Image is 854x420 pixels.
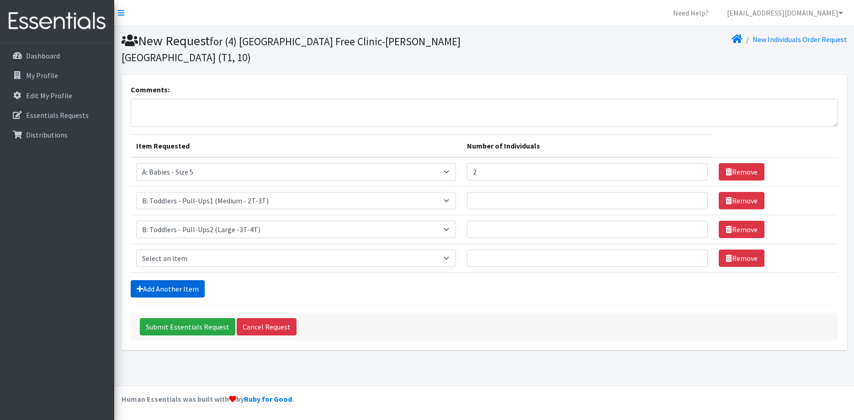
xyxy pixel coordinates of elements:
a: Remove [719,163,764,181]
th: Number of Individuals [461,135,713,158]
a: Ruby for Good [244,394,292,404]
p: Essentials Requests [26,111,89,120]
a: My Profile [4,66,111,85]
a: Cancel Request [237,318,297,335]
a: Add Another Item [131,280,205,298]
a: Need Help? [666,4,716,22]
p: Distributions [26,130,68,139]
small: for (4) [GEOGRAPHIC_DATA] Free Clinic-[PERSON_NAME][GEOGRAPHIC_DATA] (T1, 10) [122,35,461,64]
img: HumanEssentials [4,6,111,37]
a: Remove [719,250,764,267]
th: Item Requested [131,135,462,158]
strong: Human Essentials was built with by . [122,394,294,404]
h1: New Request [122,33,481,64]
a: [EMAIL_ADDRESS][DOMAIN_NAME] [720,4,850,22]
a: Distributions [4,126,111,144]
a: New Individuals Order Request [753,35,847,44]
p: Dashboard [26,51,60,60]
a: Dashboard [4,47,111,65]
a: Remove [719,221,764,238]
p: Edit My Profile [26,91,72,100]
p: My Profile [26,71,58,80]
input: Submit Essentials Request [140,318,235,335]
a: Edit My Profile [4,86,111,105]
a: Remove [719,192,764,209]
a: Essentials Requests [4,106,111,124]
label: Comments: [131,84,170,95]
